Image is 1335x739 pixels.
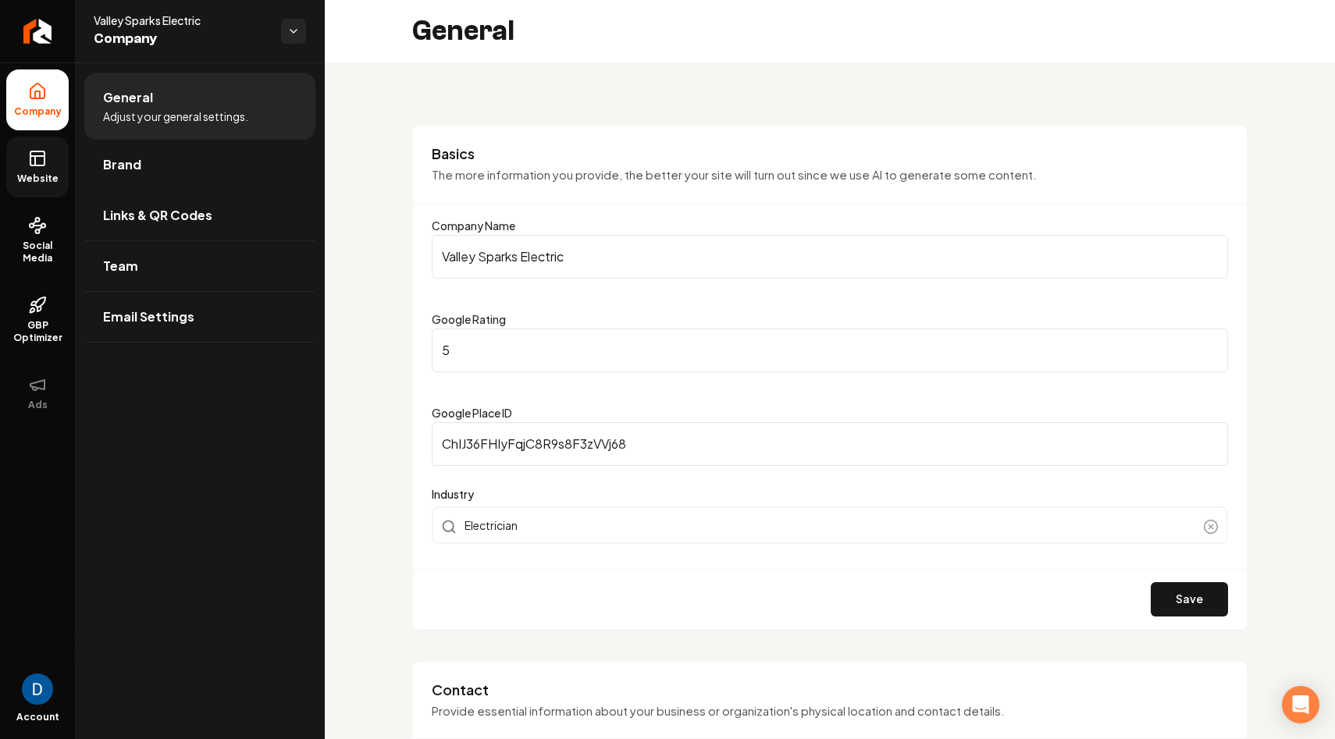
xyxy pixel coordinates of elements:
label: Industry [432,485,1228,503]
label: Google Rating [432,312,506,326]
span: Adjust your general settings. [103,108,248,124]
span: Company [8,105,68,118]
a: Social Media [6,204,69,277]
label: Company Name [432,219,515,233]
input: Google Place ID [432,422,1228,466]
input: Google Rating [432,329,1228,372]
span: Company [94,28,269,50]
a: Email Settings [84,292,315,342]
span: Team [103,257,138,275]
h3: Basics [432,144,1228,163]
p: Provide essential information about your business or organization's physical location and contact... [432,702,1228,720]
a: Website [6,137,69,197]
a: Brand [84,140,315,190]
span: Ads [22,399,54,411]
a: Team [84,241,315,291]
img: David Rice [22,673,53,705]
span: Brand [103,155,141,174]
input: Company Name [432,235,1228,279]
span: GBP Optimizer [6,319,69,344]
button: Open user button [22,673,53,705]
h3: Contact [432,680,1228,699]
span: Website [11,172,65,185]
a: Links & QR Codes [84,190,315,240]
a: GBP Optimizer [6,283,69,357]
span: Valley Sparks Electric [94,12,269,28]
label: Google Place ID [432,406,512,420]
span: Account [16,711,59,723]
h2: General [412,16,514,47]
p: The more information you provide, the better your site will turn out since we use AI to generate ... [432,166,1228,184]
span: Social Media [6,240,69,265]
span: Email Settings [103,307,194,326]
span: General [103,88,153,107]
span: Links & QR Codes [103,206,212,225]
button: Save [1151,582,1228,616]
div: Open Intercom Messenger [1282,686,1319,723]
button: Ads [6,363,69,424]
img: Rebolt Logo [23,19,52,44]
